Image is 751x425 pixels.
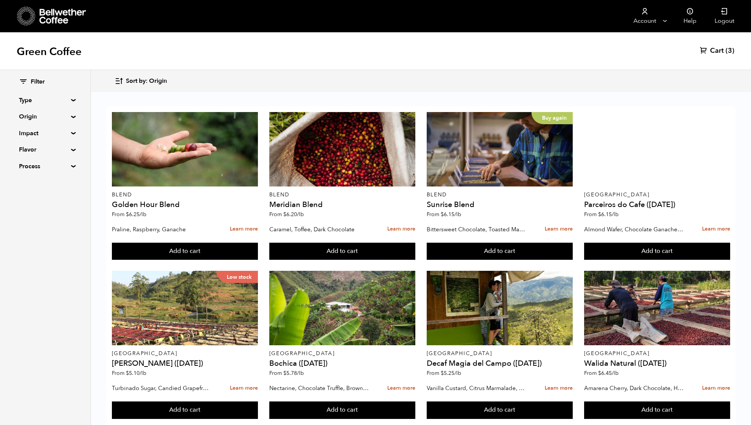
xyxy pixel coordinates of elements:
[112,201,258,209] h4: Golden Hour Blend
[112,211,146,218] span: From
[726,46,734,55] span: (3)
[584,351,731,356] p: [GEOGRAPHIC_DATA]
[112,360,258,367] h4: [PERSON_NAME] ([DATE])
[427,243,573,260] button: Add to cart
[269,201,416,209] h4: Meridian Blend
[584,360,731,367] h4: Walida Natural ([DATE])
[427,370,461,377] span: From
[31,78,45,86] span: Filter
[126,211,146,218] bdi: 6.25
[427,351,573,356] p: [GEOGRAPHIC_DATA]
[441,370,461,377] bdi: 5.25
[387,380,415,397] a: Learn more
[584,201,731,209] h4: Parceiros do Cafe ([DATE])
[427,192,573,197] p: Blend
[584,243,731,260] button: Add to cart
[427,224,526,235] p: Bittersweet Chocolate, Toasted Marshmallow, Candied Orange, Praline
[700,46,734,55] a: Cart (3)
[584,224,683,235] p: Almond Wafer, Chocolate Ganache, Bing Cherry
[269,401,416,419] button: Add to cart
[269,351,416,356] p: [GEOGRAPHIC_DATA]
[112,351,258,356] p: [GEOGRAPHIC_DATA]
[283,211,286,218] span: $
[612,211,619,218] span: /lb
[216,271,258,283] p: Low stock
[283,370,286,377] span: $
[112,192,258,197] p: Blend
[297,370,304,377] span: /lb
[545,380,573,397] a: Learn more
[454,211,461,218] span: /lb
[112,370,146,377] span: From
[17,45,82,58] h1: Green Coffee
[112,224,211,235] p: Praline, Raspberry, Ganache
[387,221,415,237] a: Learn more
[297,211,304,218] span: /lb
[112,243,258,260] button: Add to cart
[283,370,304,377] bdi: 5.78
[598,211,619,218] bdi: 6.15
[230,221,258,237] a: Learn more
[126,77,167,85] span: Sort by: Origin
[454,370,461,377] span: /lb
[269,224,369,235] p: Caramel, Toffee, Dark Chocolate
[702,221,730,237] a: Learn more
[269,370,304,377] span: From
[441,370,444,377] span: $
[269,243,416,260] button: Add to cart
[230,380,258,397] a: Learn more
[612,370,619,377] span: /lb
[112,271,258,345] a: Low stock
[584,192,731,197] p: [GEOGRAPHIC_DATA]
[19,129,71,138] summary: Impact
[269,192,416,197] p: Blend
[702,380,730,397] a: Learn more
[126,211,129,218] span: $
[112,401,258,419] button: Add to cart
[112,382,211,394] p: Turbinado Sugar, Candied Grapefruit, Spiced Plum
[19,162,71,171] summary: Process
[427,401,573,419] button: Add to cart
[19,112,71,121] summary: Origin
[19,96,71,105] summary: Type
[427,360,573,367] h4: Decaf Magia del Campo ([DATE])
[427,112,573,186] a: Buy again
[427,211,461,218] span: From
[584,382,683,394] p: Amarena Cherry, Dark Chocolate, Hibiscus
[584,370,619,377] span: From
[126,370,146,377] bdi: 5.10
[269,360,416,367] h4: Bochica ([DATE])
[441,211,461,218] bdi: 6.15
[441,211,444,218] span: $
[584,401,731,419] button: Add to cart
[598,370,601,377] span: $
[584,211,619,218] span: From
[140,370,146,377] span: /lb
[269,211,304,218] span: From
[710,46,724,55] span: Cart
[598,370,619,377] bdi: 6.45
[283,211,304,218] bdi: 6.20
[269,382,369,394] p: Nectarine, Chocolate Truffle, Brown Sugar
[545,221,573,237] a: Learn more
[531,112,573,124] p: Buy again
[126,370,129,377] span: $
[115,72,167,90] button: Sort by: Origin
[140,211,146,218] span: /lb
[19,145,71,154] summary: Flavor
[598,211,601,218] span: $
[427,382,526,394] p: Vanilla Custard, Citrus Marmalade, Caramel
[427,201,573,209] h4: Sunrise Blend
